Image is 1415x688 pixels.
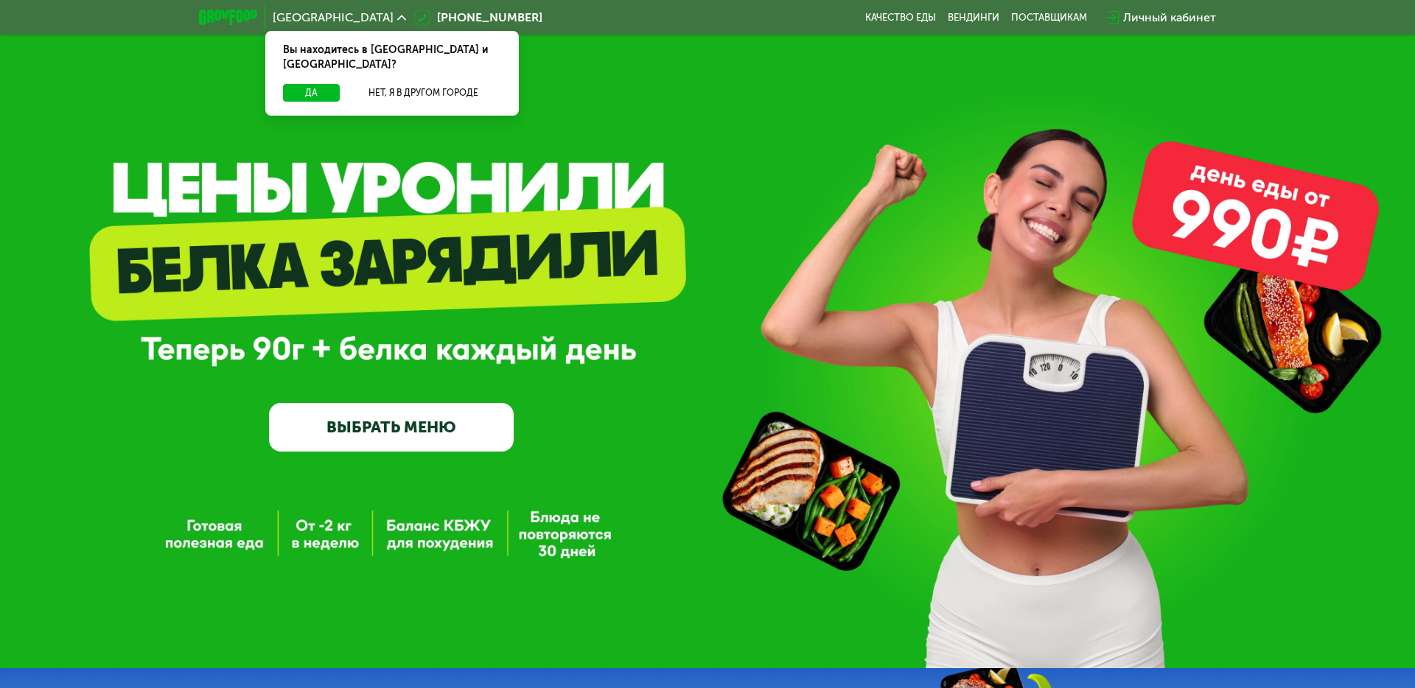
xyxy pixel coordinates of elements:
a: Вендинги [948,12,999,24]
span: [GEOGRAPHIC_DATA] [273,12,394,24]
div: Вы находитесь в [GEOGRAPHIC_DATA] и [GEOGRAPHIC_DATA]? [265,31,519,84]
a: Качество еды [865,12,936,24]
a: [PHONE_NUMBER] [413,9,542,27]
button: Нет, я в другом городе [346,84,501,102]
div: поставщикам [1011,12,1087,24]
a: ВЫБРАТЬ МЕНЮ [269,403,514,452]
div: Личный кабинет [1123,9,1216,27]
button: Да [283,84,340,102]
